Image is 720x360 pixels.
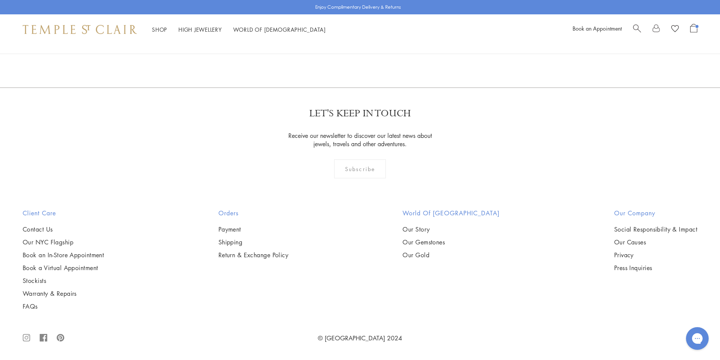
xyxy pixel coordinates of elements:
a: Our Gold [403,251,500,259]
h2: Client Care [23,209,104,218]
a: © [GEOGRAPHIC_DATA] 2024 [318,334,402,342]
a: Warranty & Repairs [23,289,104,298]
a: Shipping [218,238,289,246]
a: Open Shopping Bag [690,24,697,35]
a: Return & Exchange Policy [218,251,289,259]
a: 18K Deer Bracelet [100,46,155,54]
a: Contact Us [23,225,104,233]
img: Temple St. Clair [23,25,137,34]
a: Press Inquiries [614,264,697,272]
a: Social Responsibility & Impact [614,225,697,233]
a: ShopShop [152,26,167,33]
a: Book an In-Store Appointment [23,251,104,259]
a: Our Causes [614,238,697,246]
a: Book an Appointment [573,25,622,32]
nav: Main navigation [152,25,326,34]
iframe: Gorgias live chat messenger [682,324,712,352]
p: Receive our newsletter to discover our latest news about jewels, travels and other adventures. [283,131,437,148]
a: Book a Virtual Appointment [23,264,104,272]
p: LET'S KEEP IN TOUCH [309,107,411,120]
a: View Wishlist [671,24,679,35]
p: Enjoy Complimentary Delivery & Returns [315,3,401,11]
a: Payment [218,225,289,233]
a: Our Gemstones [403,238,500,246]
h2: Our Company [614,209,697,218]
div: Subscribe [334,159,386,178]
a: Privacy [614,251,697,259]
a: High JewelleryHigh Jewellery [178,26,222,33]
a: Search [633,24,641,35]
h2: Orders [218,209,289,218]
a: FAQs [23,302,104,311]
a: World of [DEMOGRAPHIC_DATA]World of [DEMOGRAPHIC_DATA] [233,26,326,33]
a: Stockists [23,277,104,285]
h2: World of [GEOGRAPHIC_DATA] [403,209,500,218]
a: Our NYC Flagship [23,238,104,246]
a: Our Story [403,225,500,233]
